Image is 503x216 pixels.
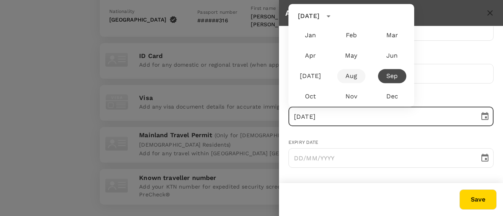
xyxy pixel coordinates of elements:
button: June [378,49,406,63]
button: Choose date [477,150,493,166]
button: Save [459,189,497,210]
button: March [378,28,406,42]
div: Add new Mainland Travel Permit [285,7,483,19]
button: April [296,49,325,63]
button: Choose date, selected date is Sep 26, 1978 [477,109,493,124]
button: close [483,6,497,20]
button: November [337,89,365,103]
button: calendar view is open, switch to year view [322,9,335,23]
button: October [296,89,325,103]
button: January [296,28,325,42]
div: [DATE] [298,11,319,21]
button: December [378,89,406,103]
input: DD/MM/YYYY [288,148,474,168]
button: July [296,69,325,83]
button: May [337,49,365,63]
input: DD/MM/YYYY [288,107,474,126]
button: August [337,69,365,83]
button: September [378,69,406,83]
div: Expiry date [288,139,494,147]
button: February [337,28,365,42]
